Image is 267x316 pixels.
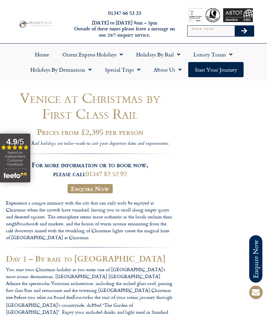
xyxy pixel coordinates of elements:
[28,47,56,62] a: Home
[56,47,130,62] a: Orient Express Holidays
[130,47,187,62] a: Holidays by Rail
[3,47,264,77] nav: Menu
[187,47,239,62] a: Luxury Trains
[188,62,244,77] a: Start your Journey
[108,9,141,16] a: 01347 66 53 33
[98,62,147,77] a: Special Trips
[235,26,254,36] button: Search
[73,20,176,38] h6: [DATE] to [DATE] 9am – 5pm Outside of these times please leave a message on our 24/7 enquiry serv...
[18,20,53,29] img: Planet Rail Train Holidays Logo
[24,62,98,77] a: Holidays by Destination
[147,62,188,77] a: About Us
